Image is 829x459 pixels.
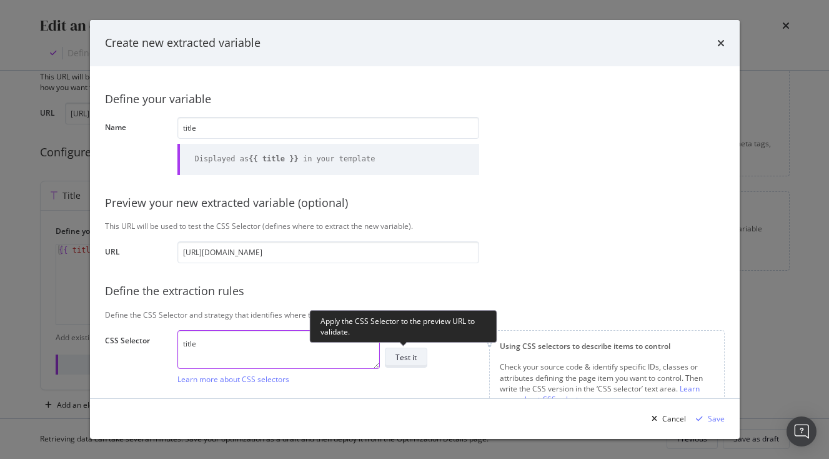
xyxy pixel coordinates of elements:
[708,413,725,424] div: Save
[177,374,289,385] a: Learn more about CSS selectors
[500,383,700,405] a: Learn more about CSS selectors
[177,241,479,263] input: https://www.example.com
[105,91,725,108] div: Define your variable
[717,35,725,51] div: times
[195,154,375,164] div: Displayed as in your template
[691,409,725,429] button: Save
[310,310,497,343] div: Apply the CSS Selector to the preview URL to validate.
[647,409,686,429] button: Cancel
[662,413,686,424] div: Cancel
[105,221,725,231] div: This URL will be used to test the CSS Selector (defines where to extract the new variable).
[177,330,380,369] textarea: title
[395,352,417,363] div: Test it
[500,341,714,351] div: Using CSS selectors to describe items to control
[105,335,167,381] label: CSS Selector
[500,361,714,405] div: Check your source code & identify specific IDs, classes or attributes defining the page item you ...
[105,246,167,260] label: URL
[105,122,167,171] label: Name
[105,283,725,300] div: Define the extraction rules
[105,35,261,51] div: Create new extracted variable
[787,416,817,446] div: Open Intercom Messenger
[105,310,725,320] div: Define the CSS Selector and strategy that identifies where to extract the variable from your page.
[105,195,725,211] div: Preview your new extracted variable (optional)
[90,20,740,439] div: modal
[249,154,298,163] b: {{ title }}
[385,348,427,368] button: Test it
